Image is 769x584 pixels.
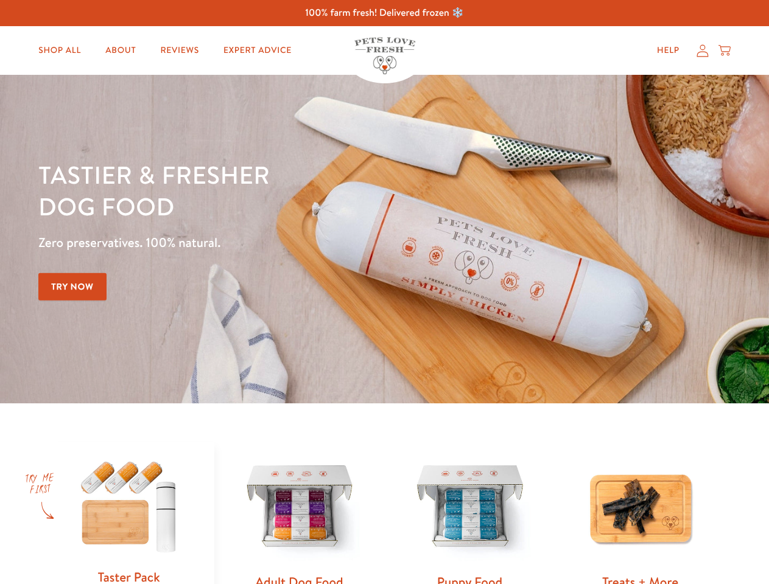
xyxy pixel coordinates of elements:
a: Try Now [38,273,107,301]
h1: Tastier & fresher dog food [38,159,500,222]
a: Shop All [29,38,91,63]
img: Pets Love Fresh [354,37,415,74]
a: Expert Advice [214,38,301,63]
a: Reviews [150,38,208,63]
p: Zero preservatives. 100% natural. [38,232,500,254]
a: Help [647,38,689,63]
a: About [96,38,146,63]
